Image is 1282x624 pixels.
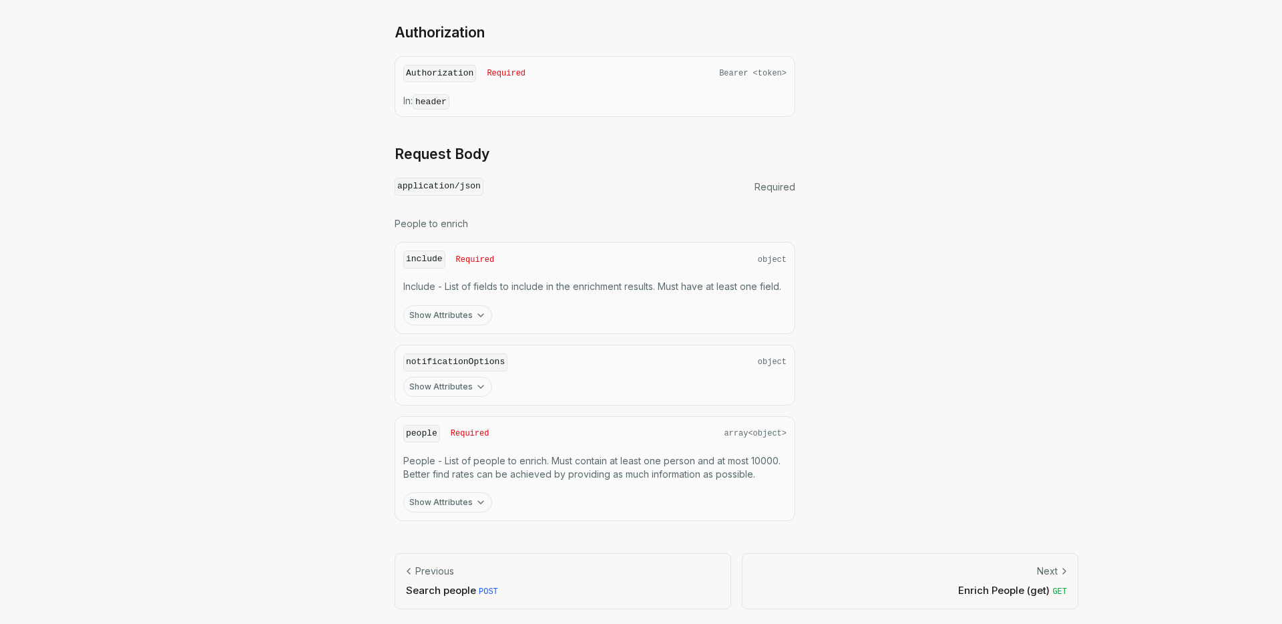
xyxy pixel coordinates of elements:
code: application/json [395,178,483,196]
p: In: [403,94,787,109]
code: Authorization [403,65,476,83]
code: notificationOptions [403,353,507,371]
button: Show Attributes [403,305,492,325]
p: Search people [406,583,720,597]
p: People - List of people to enrich. Must contain at least one person and at most 10000. Better fin... [403,454,787,481]
a: Request Body [395,145,489,164]
code: include [403,251,445,269]
p: People to enrich [395,217,795,230]
span: Required [487,68,525,79]
a: PreviousSearch people POST [395,553,731,609]
span: Required [456,255,495,265]
code: people [403,425,440,443]
span: array<object> [724,428,787,439]
p: Next [1037,565,1058,578]
p: Previous [415,565,454,578]
span: POST [479,587,498,597]
a: Authorization [395,23,485,42]
button: Show Attributes [403,377,492,397]
code: header [413,94,449,110]
p: Enrich People (get) [753,583,1067,597]
span: object [758,255,787,265]
span: object [758,357,787,367]
span: Bearer <token> [719,68,787,79]
button: Show Attributes [403,492,492,512]
span: Required [451,428,489,439]
span: GET [1052,587,1067,597]
p: Include - List of fields to include in the enrichment results. Must have at least one field. [403,280,787,293]
span: Required [755,180,795,194]
a: NextEnrich People (get) GET [742,553,1078,609]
